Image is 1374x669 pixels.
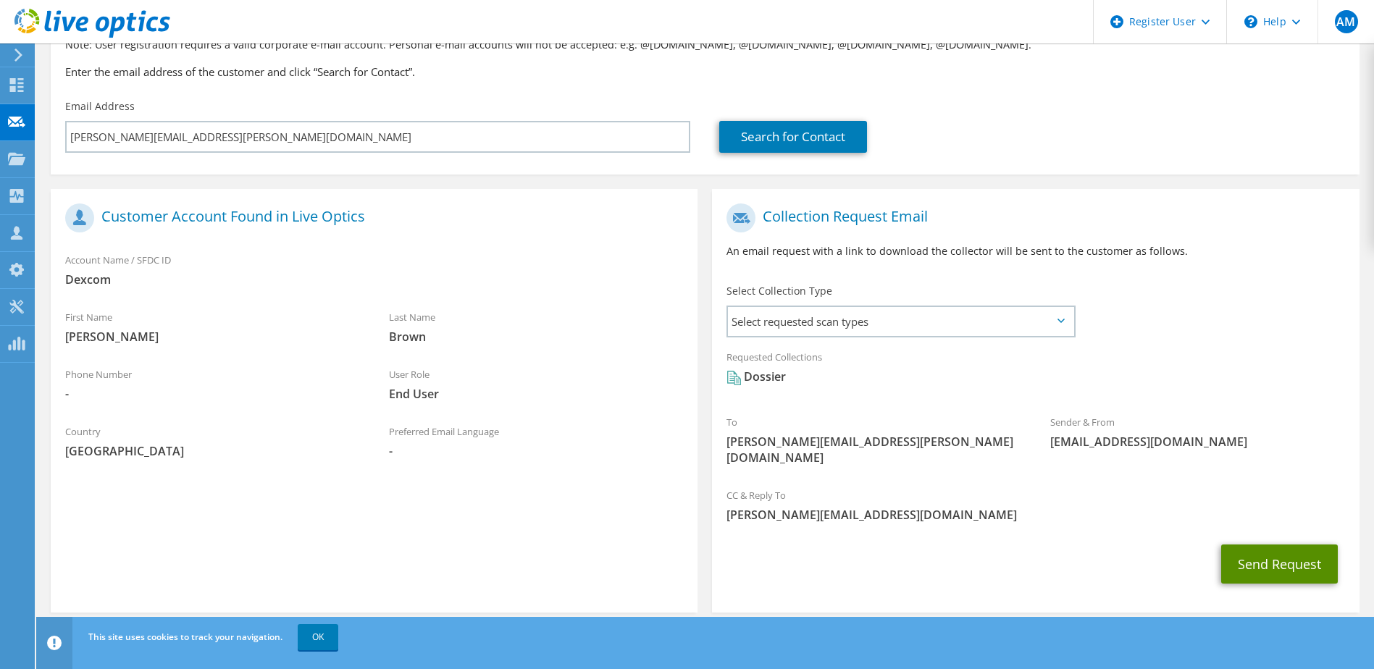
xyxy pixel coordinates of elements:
[65,443,360,459] span: [GEOGRAPHIC_DATA]
[1036,407,1360,457] div: Sender & From
[389,329,684,345] span: Brown
[51,416,374,466] div: Country
[726,507,1344,523] span: [PERSON_NAME][EMAIL_ADDRESS][DOMAIN_NAME]
[1335,10,1358,33] span: AM
[389,443,684,459] span: -
[51,302,374,352] div: First Name
[65,37,1345,53] p: Note: User registration requires a valid corporate e-mail account. Personal e-mail accounts will ...
[726,203,1337,232] h1: Collection Request Email
[298,624,338,650] a: OK
[374,416,698,466] div: Preferred Email Language
[726,243,1344,259] p: An email request with a link to download the collector will be sent to the customer as follows.
[374,302,698,352] div: Last Name
[65,386,360,402] span: -
[726,369,786,385] div: Dossier
[51,245,698,295] div: Account Name / SFDC ID
[65,203,676,232] h1: Customer Account Found in Live Optics
[65,64,1345,80] h3: Enter the email address of the customer and click “Search for Contact”.
[374,359,698,409] div: User Role
[1221,544,1338,584] button: Send Request
[719,121,867,153] a: Search for Contact
[712,342,1359,400] div: Requested Collections
[389,386,684,402] span: End User
[726,284,832,298] label: Select Collection Type
[1244,15,1257,28] svg: \n
[65,99,135,114] label: Email Address
[726,434,1021,466] span: [PERSON_NAME][EMAIL_ADDRESS][PERSON_NAME][DOMAIN_NAME]
[88,631,282,643] span: This site uses cookies to track your navigation.
[712,407,1036,473] div: To
[728,307,1073,336] span: Select requested scan types
[1050,434,1345,450] span: [EMAIL_ADDRESS][DOMAIN_NAME]
[65,329,360,345] span: [PERSON_NAME]
[712,480,1359,530] div: CC & Reply To
[65,272,683,287] span: Dexcom
[51,359,374,409] div: Phone Number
